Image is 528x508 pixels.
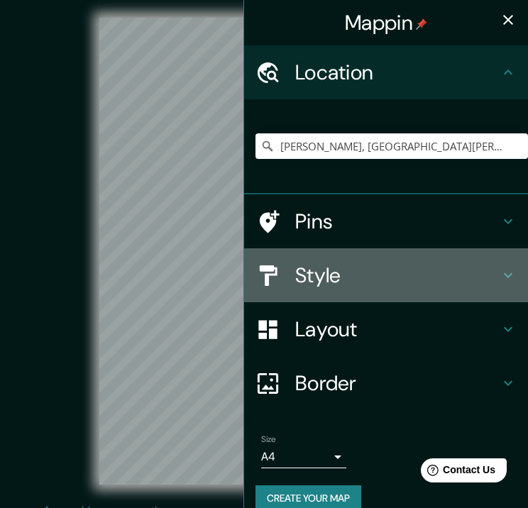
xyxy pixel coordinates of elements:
div: Pins [244,194,528,248]
canvas: Map [99,18,429,485]
h4: Style [295,263,500,288]
h4: Location [295,60,500,85]
div: Style [244,248,528,302]
div: Layout [244,302,528,356]
label: Size [261,434,276,446]
h4: Pins [295,209,500,234]
div: Border [244,356,528,410]
h4: Mappin [345,10,427,35]
input: Pick your city or area [255,133,528,159]
img: pin-icon.png [416,18,427,30]
div: A4 [261,446,346,468]
h4: Border [295,370,500,396]
iframe: Help widget launcher [402,453,512,492]
h4: Layout [295,316,500,342]
div: Location [244,45,528,99]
